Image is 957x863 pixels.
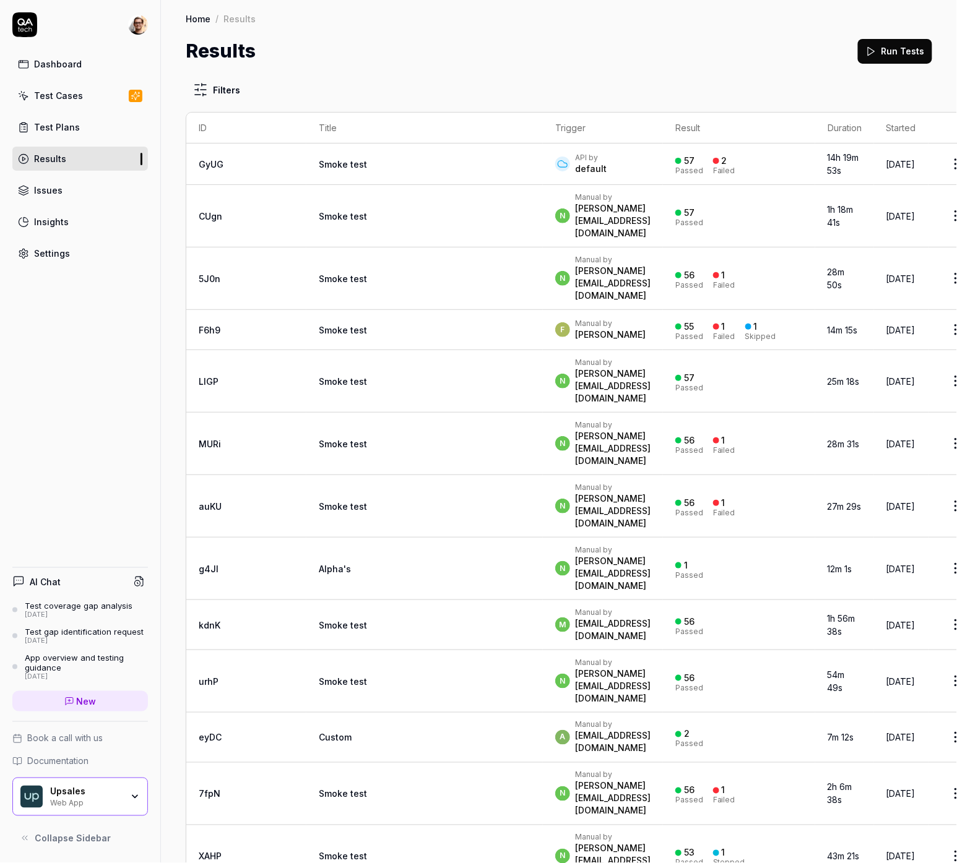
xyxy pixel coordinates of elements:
span: Custom [319,732,352,743]
a: Test Plans [12,115,148,139]
span: a [555,730,570,745]
span: n [555,499,570,513]
div: [DATE] [25,637,144,645]
div: Manual by [575,545,651,555]
a: Home [186,12,210,25]
div: [PERSON_NAME][EMAIL_ADDRESS][DOMAIN_NAME] [575,668,651,705]
div: [PERSON_NAME][EMAIL_ADDRESS][DOMAIN_NAME] [575,265,651,302]
div: 57 [684,207,695,218]
a: Smoke test [319,325,367,335]
a: Smoke test [319,211,367,221]
a: Smoke test [319,376,367,387]
span: n [555,374,570,389]
div: Manual by [575,255,651,265]
div: Failed [713,797,735,804]
div: Passed [675,219,703,226]
a: Smoke test [319,676,367,687]
time: [DATE] [886,439,916,449]
div: Insights [34,215,69,228]
time: 43m 21s [828,851,860,862]
h4: AI Chat [30,575,61,588]
a: Documentation [12,755,148,768]
span: n [555,271,570,286]
th: Result [663,113,815,144]
time: 14h 19m 53s [828,152,859,176]
div: 1 [754,321,758,332]
time: [DATE] [886,325,916,335]
div: 2 [684,729,690,740]
time: [DATE] [886,211,916,221]
th: Started [874,113,929,144]
span: n [555,208,570,223]
div: 57 [684,372,695,384]
div: Manual by [575,658,651,668]
div: [PERSON_NAME][EMAIL_ADDRESS][DOMAIN_NAME] [575,202,651,239]
div: Web App [50,797,122,807]
a: eyDC [199,732,222,743]
button: Run Tests [858,39,932,64]
div: Passed [675,333,703,340]
button: Filters [186,77,248,102]
div: 53 [684,848,695,859]
a: Smoke test [319,439,367,449]
div: Manual by [575,192,651,202]
div: Passed [675,384,703,392]
time: [DATE] [886,501,916,512]
time: [DATE] [886,851,916,862]
div: Settings [34,247,70,260]
div: Manual by [575,833,651,843]
span: Book a call with us [27,732,103,745]
div: 56 [684,672,695,684]
div: [PERSON_NAME][EMAIL_ADDRESS][DOMAIN_NAME] [575,492,651,530]
time: [DATE] [886,376,916,387]
a: Smoke test [319,273,367,284]
div: Manual by [575,720,651,730]
div: [EMAIL_ADDRESS][DOMAIN_NAME] [575,730,651,755]
div: 56 [684,616,695,627]
div: Failed [713,447,735,454]
div: Passed [675,741,703,748]
div: default [575,163,607,175]
a: Results [12,147,148,171]
div: 56 [684,497,695,509]
a: auKU [199,501,222,512]
a: Issues [12,178,148,202]
a: Settings [12,241,148,265]
a: LIGP [199,376,219,387]
a: Insights [12,210,148,234]
div: Results [223,12,256,25]
a: urhP [199,676,219,687]
span: n [555,786,570,801]
div: [DATE] [25,611,132,619]
th: ID [186,113,306,144]
div: 1 [684,560,688,571]
a: Smoke test [319,789,367,799]
div: 1 [722,497,725,509]
div: Manual by [575,483,651,492]
div: Passed [675,447,703,454]
button: Upsales LogoUpsalesWeb App [12,778,148,816]
div: Test Cases [34,89,83,102]
div: / [215,12,219,25]
a: Test gap identification request[DATE] [12,627,148,645]
th: Trigger [543,113,663,144]
div: Test Plans [34,121,80,134]
div: Passed [675,509,703,517]
div: [PERSON_NAME][EMAIL_ADDRESS][DOMAIN_NAME] [575,367,651,405]
time: 27m 29s [828,501,862,512]
div: Passed [675,281,703,289]
span: Collapse Sidebar [35,832,111,845]
div: 1 [722,785,725,796]
div: Passed [675,684,703,692]
a: Smoke test [319,501,367,512]
a: 7fpN [199,789,220,799]
time: [DATE] [886,676,916,687]
time: 1h 18m 41s [828,204,854,228]
a: App overview and testing guidance[DATE] [12,653,148,681]
div: Failed [713,167,735,174]
div: Upsales [50,786,122,797]
div: Passed [675,797,703,804]
time: [DATE] [886,273,916,284]
a: Dashboard [12,52,148,76]
div: Passed [675,572,703,579]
